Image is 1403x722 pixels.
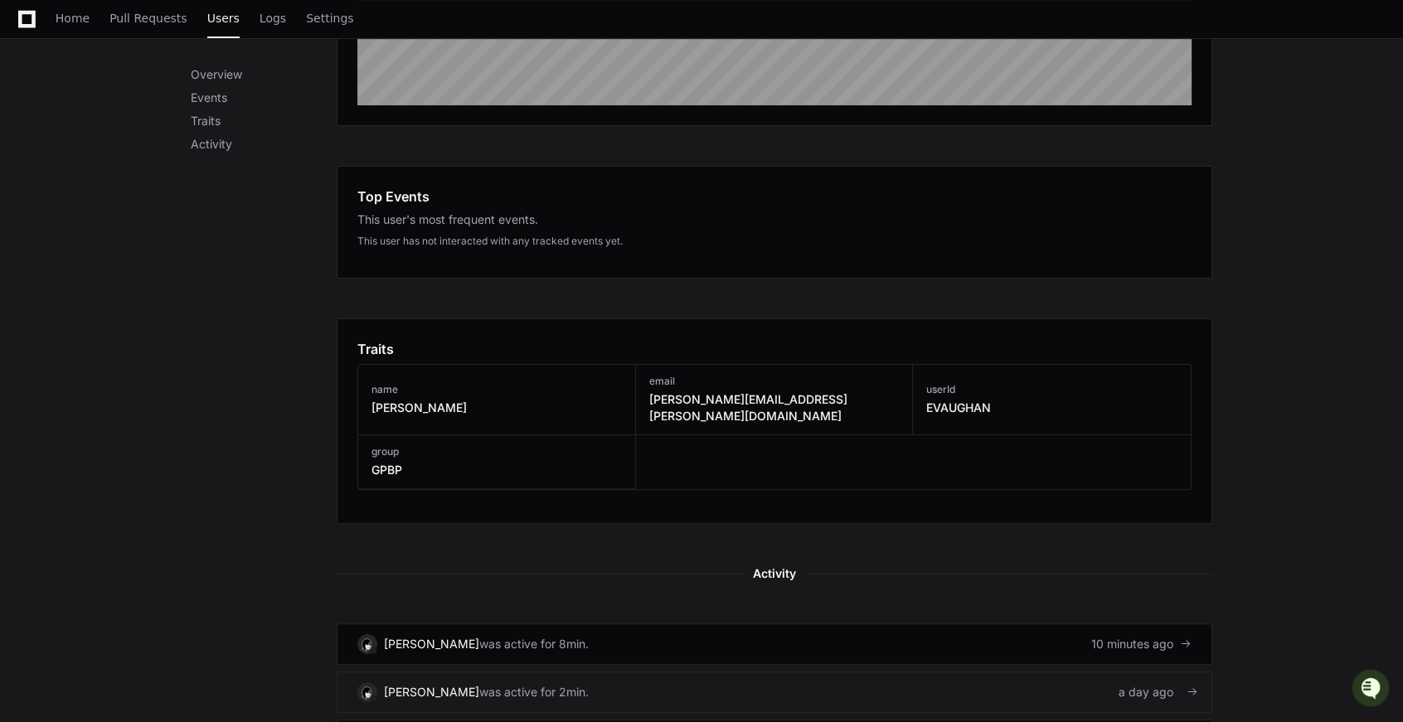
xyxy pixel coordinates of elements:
[17,124,46,153] img: 1756235613930-3d25f9e4-fa56-45dd-b3ad-e072dfbd1548
[35,124,65,153] img: 7521149027303_d2c55a7ec3fe4098c2f6_72.png
[357,211,1192,228] div: This user's most frequent events.
[51,222,134,235] span: [PERSON_NAME]
[1091,636,1192,652] div: 10 minutes ago
[359,636,375,652] img: 11.svg
[357,339,1192,359] app-pz-page-link-header: Traits
[117,259,201,272] a: Powered byPylon
[384,636,479,652] div: [PERSON_NAME]
[359,684,375,700] img: 11.svg
[479,636,589,652] div: was active for 8min.
[337,671,1212,713] a: [PERSON_NAME]was active for 2min.a day ago
[257,177,302,197] button: See all
[357,339,394,359] h1: Traits
[109,13,187,23] span: Pull Requests
[147,222,225,235] span: 11 minutes ago
[337,623,1212,665] a: [PERSON_NAME]was active for 8min.10 minutes ago
[384,684,479,700] div: [PERSON_NAME]
[371,445,402,458] h3: group
[56,13,90,23] span: Home
[138,222,143,235] span: •
[306,13,353,23] span: Settings
[75,140,228,153] div: We're available if you need us!
[649,391,900,424] h3: [PERSON_NAME][EMAIL_ADDRESS][PERSON_NAME][DOMAIN_NAME]
[191,113,337,129] p: Traits
[33,223,46,236] img: 1756235613930-3d25f9e4-fa56-45dd-b3ad-e072dfbd1548
[75,124,272,140] div: Start new chat
[357,235,1192,248] div: This user has not interacted with any tracked events yet.
[357,187,430,206] h1: Top Events
[191,66,337,83] p: Overview
[1350,667,1395,712] iframe: Open customer support
[282,128,302,148] button: Start new chat
[17,17,50,50] img: PlayerZero
[743,564,806,584] span: Activity
[17,181,111,194] div: Past conversations
[926,400,991,416] h3: EVAUGHAN
[371,400,467,416] h3: [PERSON_NAME]
[17,66,302,93] div: Welcome
[207,13,240,23] span: Users
[191,136,337,153] p: Activity
[371,383,467,396] h3: name
[165,259,201,272] span: Pylon
[371,462,402,478] h3: GPBP
[1119,684,1192,700] div: a day ago
[17,206,43,233] img: Matt Kasner
[479,684,589,700] div: was active for 2min.
[260,13,286,23] span: Logs
[191,90,337,106] p: Events
[649,375,900,388] h3: email
[926,383,991,396] h3: userId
